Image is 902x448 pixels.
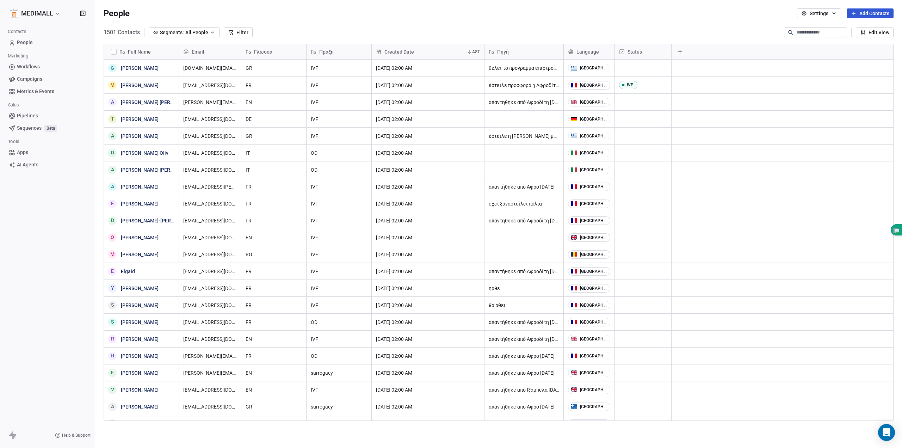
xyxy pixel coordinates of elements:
span: IVF [311,200,367,207]
div: Y [111,284,114,292]
span: IVF [311,251,367,258]
span: απαντηθηκε από Αφροδίτη [DATE] [489,217,559,224]
span: IVF [311,82,367,89]
div: E [111,268,114,275]
button: Filter [224,27,253,37]
span: EN [246,369,302,376]
span: απαντήθηκε από Αφροδίτη [DATE] [489,268,559,275]
button: Edit View [856,27,894,37]
span: [DATE] 02:00 AM [376,166,480,173]
div: [GEOGRAPHIC_DATA] [580,201,607,206]
div: O [111,234,114,241]
span: Status [628,48,642,55]
div: G [111,65,114,72]
span: [DATE] 02:00 AM [376,268,480,275]
span: IVF [311,336,367,343]
span: FR [246,183,302,190]
span: [EMAIL_ADDRESS][DOMAIN_NAME] [183,133,237,140]
span: [EMAIL_ADDRESS][DOMAIN_NAME] [183,116,237,123]
button: Settings [797,8,841,18]
a: [PERSON_NAME] [121,387,159,393]
span: EN [246,386,302,393]
span: [DATE] 02:00 AM [376,82,480,89]
span: [DATE] 02:00 AM [376,302,480,309]
span: IVF [311,302,367,309]
span: OD [311,149,367,157]
span: IVF [311,268,367,275]
span: IT [246,166,302,173]
a: [PERSON_NAME] [121,201,159,207]
div: T [111,115,114,123]
span: Email [192,48,204,55]
span: απαντήθηκε από Αφροδίτη [DATE] [489,336,559,343]
span: IVF [311,217,367,224]
span: Beta [44,125,57,132]
span: EN [246,336,302,343]
span: [DATE] 02:00 AM [376,200,480,207]
span: IVF [311,99,367,106]
span: FR [246,268,302,275]
div: H [111,352,114,360]
span: [EMAIL_ADDRESS][DOMAIN_NAME] [183,217,237,224]
span: [EMAIL_ADDRESS][DOMAIN_NAME] [183,302,237,309]
div: [GEOGRAPHIC_DATA] [580,286,607,291]
span: απαντήθηκε από Ιζαμπέλα [DATE] [489,386,559,393]
span: IT [246,149,302,157]
span: [EMAIL_ADDRESS][DOMAIN_NAME] [183,166,237,173]
span: EN [246,234,302,241]
a: [PERSON_NAME] [121,421,159,426]
span: [DATE] 02:00 AM [376,149,480,157]
span: AI Agents [17,161,38,168]
a: [PERSON_NAME] [PERSON_NAME] [121,99,197,105]
a: [PERSON_NAME] [PERSON_NAME] [PERSON_NAME] [121,167,236,173]
span: [DATE] 02:00 AM [376,234,480,241]
span: Apps [17,149,28,156]
div: E [111,200,114,207]
span: Tools [5,136,22,147]
a: Campaigns [6,73,89,85]
div: S [111,301,114,309]
div: grid [179,60,894,421]
span: IVF [311,285,367,292]
span: θα ρθει [489,302,559,309]
span: Γλώσσα [254,48,272,55]
div: [GEOGRAPHIC_DATA] [580,404,607,409]
a: Workflows [6,61,89,73]
span: [DATE] 02:00 AM [376,285,480,292]
button: Add Contacts [847,8,894,18]
img: Medimall%20logo%20(2).1.jpg [10,9,18,18]
div: Πηγή [484,44,563,59]
div: A [111,183,114,190]
a: [PERSON_NAME] [121,116,159,122]
span: FR [246,352,302,360]
a: [PERSON_NAME] [121,404,159,410]
a: AI Agents [6,159,89,171]
span: Πηγή [497,48,509,55]
span: Marketing [5,51,31,61]
span: απαντήθηκε απο Αφρο [DATE] [489,403,559,410]
div: [GEOGRAPHIC_DATA] [580,184,607,189]
span: [PERSON_NAME][EMAIL_ADDRESS][DOMAIN_NAME] [183,352,237,360]
span: ηρθε [489,285,559,292]
a: [PERSON_NAME] [121,286,159,291]
div: D [111,217,114,224]
span: [DATE] 02:00 AM [376,403,480,410]
a: [PERSON_NAME] [121,184,159,190]
span: [DOMAIN_NAME][EMAIL_ADDRESS][PERSON_NAME][DOMAIN_NAME] [183,65,237,72]
span: EN [246,99,302,106]
span: [DATE] 02:00 AM [376,251,480,258]
span: Pipelines [17,112,38,119]
span: FR [246,217,302,224]
span: απαντηθηκε από Αφροδίτη [DATE] έστειλε προσφορά [489,99,559,106]
span: [EMAIL_ADDRESS][DOMAIN_NAME] [183,403,237,410]
a: [PERSON_NAME] [121,302,159,308]
span: FR [246,82,302,89]
span: έστειλε η [PERSON_NAME] μηνυμα [489,133,559,140]
a: Elgaid [121,269,135,274]
span: Full Name [128,48,151,55]
span: Segments: [160,29,184,36]
div: Created DateAST [372,44,484,59]
span: Metrics & Events [17,88,54,95]
span: OD [311,352,367,360]
div: [GEOGRAPHIC_DATA] [580,320,607,325]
